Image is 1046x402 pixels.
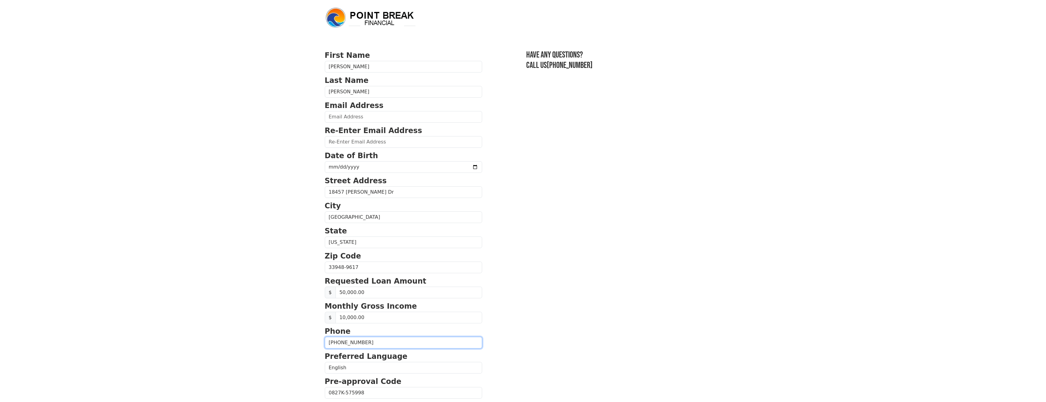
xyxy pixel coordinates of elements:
[325,327,351,336] strong: Phone
[325,277,426,285] strong: Requested Loan Amount
[325,76,369,85] strong: Last Name
[325,262,482,273] input: Zip Code
[325,61,482,73] input: First Name
[325,337,482,348] input: (___) ___-____
[325,312,336,323] span: $
[325,136,482,148] input: Re-Enter Email Address
[325,126,422,135] strong: Re-Enter Email Address
[336,312,482,323] input: Monthly Gross Income
[325,252,361,260] strong: Zip Code
[325,7,417,29] img: logo.png
[336,287,482,298] input: Requested Loan Amount
[325,111,482,123] input: Email Address
[325,151,378,160] strong: Date of Birth
[325,211,482,223] input: City
[526,50,722,60] h3: Have any questions?
[325,202,341,210] strong: City
[325,301,482,312] p: Monthly Gross Income
[325,186,482,198] input: Street Address
[325,287,336,298] span: $
[547,60,593,70] a: [PHONE_NUMBER]
[325,227,347,235] strong: State
[325,387,482,399] input: Pre-approval Code
[325,177,387,185] strong: Street Address
[325,51,370,60] strong: First Name
[325,101,384,110] strong: Email Address
[325,352,407,361] strong: Preferred Language
[325,86,482,98] input: Last Name
[526,60,722,71] h3: Call us
[325,377,402,386] strong: Pre-approval Code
